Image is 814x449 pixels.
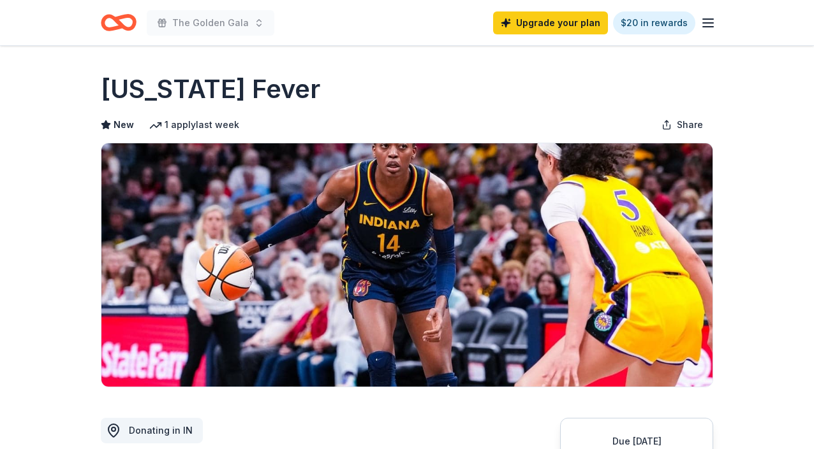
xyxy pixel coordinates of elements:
div: 1 apply last week [149,117,239,132]
button: The Golden Gala [147,10,274,36]
a: Home [101,8,137,38]
h1: [US_STATE] Fever [101,71,320,107]
a: $20 in rewards [613,11,695,34]
span: Donating in IN [129,425,193,436]
img: Image for Indiana Fever [101,143,713,387]
span: The Golden Gala [172,15,249,31]
span: New [114,117,134,132]
span: Share [677,117,703,132]
button: Share [651,112,713,138]
div: Due [DATE] [576,434,697,449]
a: Upgrade your plan [493,11,608,34]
